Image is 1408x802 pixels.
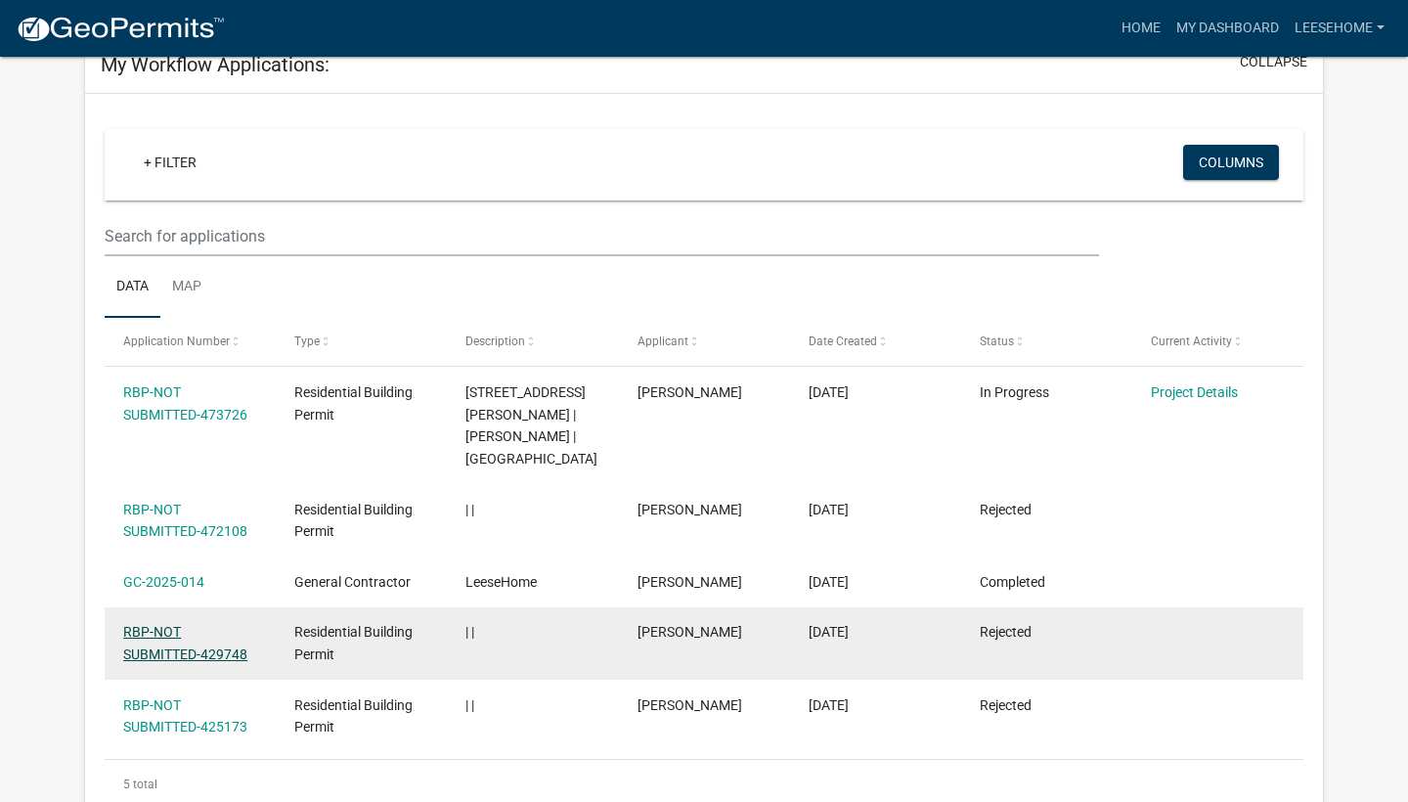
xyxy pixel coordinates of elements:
[105,318,276,365] datatable-header-cell: Application Number
[465,502,474,517] span: | |
[980,624,1032,640] span: Rejected
[1114,10,1168,47] a: Home
[1132,318,1303,365] datatable-header-cell: Current Activity
[128,145,212,180] a: + Filter
[465,697,474,713] span: | |
[294,624,413,662] span: Residential Building Permit
[638,502,742,517] span: William Leese
[123,624,247,662] a: RBP-NOT SUBMITTED-429748
[809,502,849,517] span: 09/02/2025
[294,502,413,540] span: Residential Building Permit
[980,697,1032,713] span: Rejected
[447,318,618,365] datatable-header-cell: Description
[105,216,1099,256] input: Search for applications
[638,384,742,400] span: William Leese
[160,256,213,319] a: Map
[123,502,247,540] a: RBP-NOT SUBMITTED-472108
[123,334,230,348] span: Application Number
[809,697,849,713] span: 05/22/2025
[980,502,1032,517] span: Rejected
[294,384,413,423] span: Residential Building Permit
[790,318,961,365] datatable-header-cell: Date Created
[276,318,447,365] datatable-header-cell: Type
[980,574,1045,590] span: Completed
[1151,334,1232,348] span: Current Activity
[1287,10,1392,47] a: LeeseHome
[465,334,525,348] span: Description
[294,574,411,590] span: General Contractor
[465,384,597,467] span: 105 EDWARDS RD | LASHER CHRISTA | New House
[980,334,1014,348] span: Status
[294,697,413,735] span: Residential Building Permit
[638,334,688,348] span: Applicant
[123,384,247,423] a: RBP-NOT SUBMITTED-473726
[809,334,877,348] span: Date Created
[1183,145,1279,180] button: Columns
[101,53,330,76] h5: My Workflow Applications:
[1240,52,1307,72] button: collapse
[809,624,849,640] span: 06/02/2025
[1151,384,1238,400] a: Project Details
[809,574,849,590] span: 08/07/2025
[294,334,320,348] span: Type
[465,574,537,590] span: LeeseHome
[980,384,1049,400] span: In Progress
[105,256,160,319] a: Data
[123,574,204,590] a: GC-2025-014
[123,697,247,735] a: RBP-NOT SUBMITTED-425173
[1168,10,1287,47] a: My Dashboard
[961,318,1132,365] datatable-header-cell: Status
[638,624,742,640] span: William Leese
[638,697,742,713] span: William Leese
[809,384,849,400] span: 09/04/2025
[465,624,474,640] span: | |
[638,574,742,590] span: William Leese
[618,318,789,365] datatable-header-cell: Applicant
